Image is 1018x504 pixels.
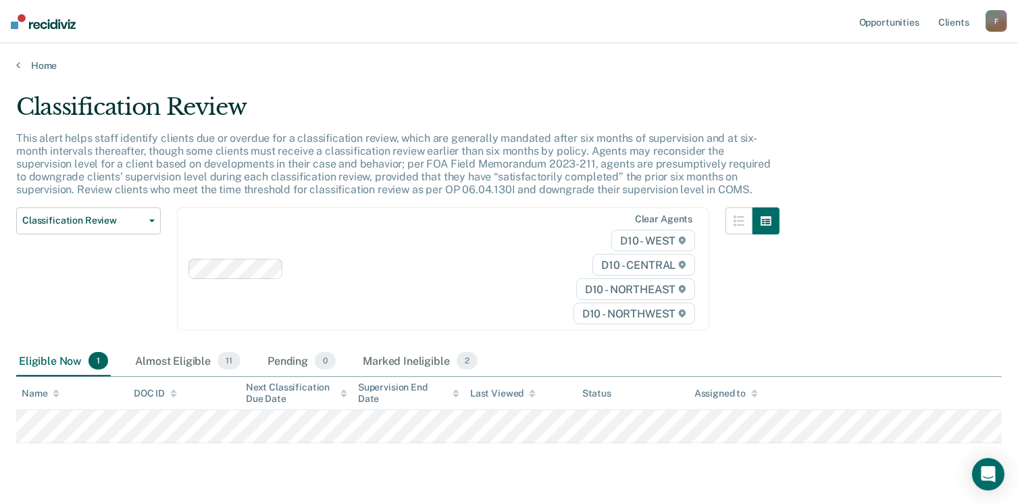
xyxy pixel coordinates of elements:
[265,347,338,376] div: Pending0
[16,347,111,376] div: Eligible Now1
[16,132,771,197] p: This alert helps staff identify clients due or overdue for a classification review, which are gen...
[360,347,480,376] div: Marked Ineligible2
[16,93,780,132] div: Classification Review
[576,278,695,300] span: D10 - NORTHEAST
[574,303,695,324] span: D10 - NORTHWEST
[457,352,478,370] span: 2
[611,230,695,251] span: D10 - WEST
[22,388,59,399] div: Name
[582,388,611,399] div: Status
[22,215,144,226] span: Classification Review
[470,388,536,399] div: Last Viewed
[246,382,347,405] div: Next Classification Due Date
[694,388,758,399] div: Assigned to
[592,254,695,276] span: D10 - CENTRAL
[218,352,240,370] span: 11
[132,347,243,376] div: Almost Eligible11
[11,14,76,29] img: Recidiviz
[358,382,459,405] div: Supervision End Date
[635,213,692,225] div: Clear agents
[16,207,161,234] button: Classification Review
[134,388,177,399] div: DOC ID
[315,352,336,370] span: 0
[986,10,1007,32] button: F
[972,458,1004,490] div: Open Intercom Messenger
[88,352,108,370] span: 1
[16,59,1002,72] a: Home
